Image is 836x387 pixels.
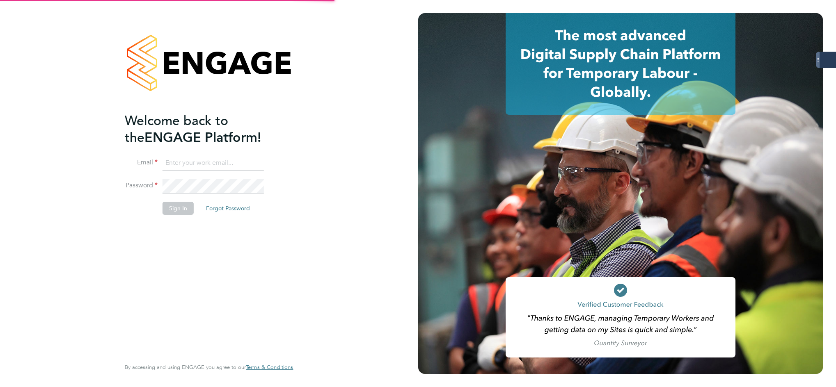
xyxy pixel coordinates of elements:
[199,202,257,215] button: Forgot Password
[163,202,194,215] button: Sign In
[125,364,293,371] span: By accessing and using ENGAGE you agree to our
[125,158,158,167] label: Email
[246,364,293,371] a: Terms & Conditions
[125,112,285,146] h2: ENGAGE Platform!
[125,113,228,146] span: Welcome back to the
[163,156,264,171] input: Enter your work email...
[125,181,158,190] label: Password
